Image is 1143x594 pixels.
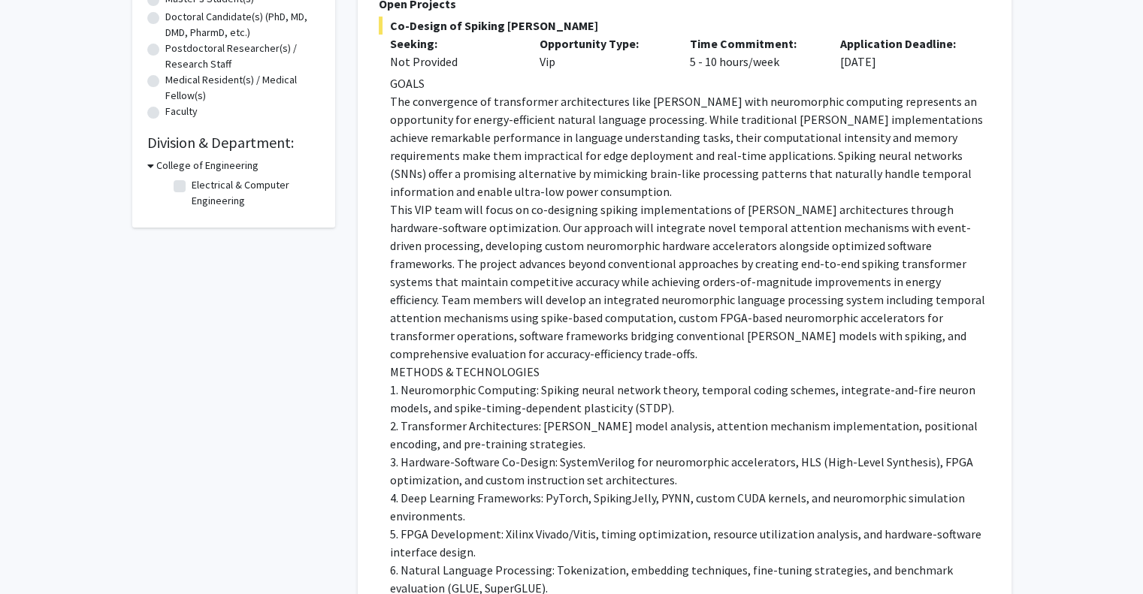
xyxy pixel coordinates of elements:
[165,41,320,72] label: Postdoctoral Researcher(s) / Research Staff
[165,9,320,41] label: Doctoral Candidate(s) (PhD, MD, DMD, PharmD, etc.)
[390,74,990,92] p: GOALS
[390,417,990,453] p: 2. Transformer Architectures: [PERSON_NAME] model analysis, attention mechanism implementation, p...
[165,104,198,119] label: Faculty
[528,35,679,71] div: Vip
[165,72,320,104] label: Medical Resident(s) / Medical Fellow(s)
[840,35,968,53] p: Application Deadline:
[390,381,990,417] p: 1. Neuromorphic Computing: Spiking neural network theory, temporal coding schemes, integrate-and-...
[192,177,316,209] label: Electrical & Computer Engineering
[690,35,818,53] p: Time Commitment:
[390,363,990,381] p: METHODS & TECHNOLOGIES
[540,35,667,53] p: Opportunity Type:
[390,453,990,489] p: 3. Hardware-Software Co-Design: SystemVerilog for neuromorphic accelerators, HLS (High-Level Synt...
[679,35,829,71] div: 5 - 10 hours/week
[390,201,990,363] p: This VIP team will focus on co-designing spiking implementations of [PERSON_NAME] architectures t...
[11,526,64,583] iframe: Chat
[156,158,259,173] h3: College of Engineering
[390,53,518,71] div: Not Provided
[390,35,518,53] p: Seeking:
[390,489,990,525] p: 4. Deep Learning Frameworks: PyTorch, SpikingJelly, PYNN, custom CUDA kernels, and neuromorphic s...
[147,134,320,152] h2: Division & Department:
[390,525,990,561] p: 5. FPGA Development: Xilinx Vivado/Vitis, timing optimization, resource utilization analysis, and...
[390,92,990,201] p: The convergence of transformer architectures like [PERSON_NAME] with neuromorphic computing repre...
[379,17,990,35] span: Co-Design of Spiking [PERSON_NAME]
[829,35,979,71] div: [DATE]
